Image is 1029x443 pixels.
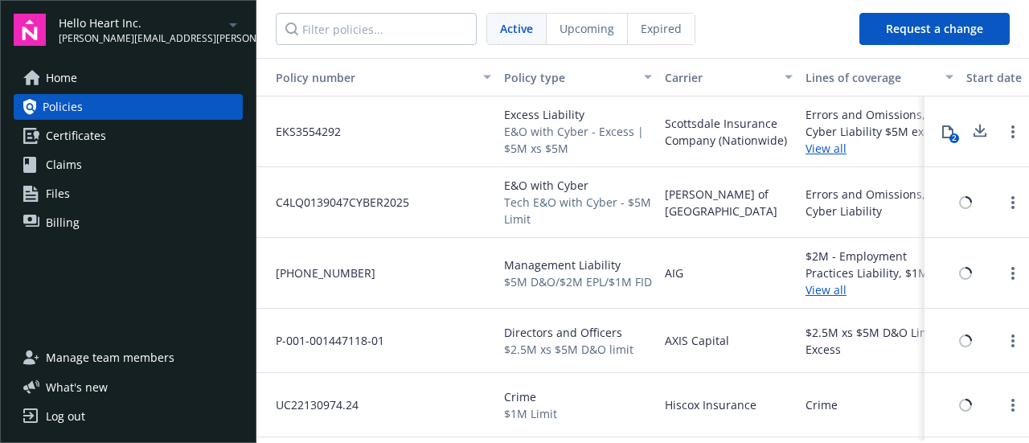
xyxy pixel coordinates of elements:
span: Billing [46,210,80,236]
span: Hiscox Insurance [665,396,756,413]
div: Policy number [263,69,474,86]
a: Open options [1003,331,1023,351]
button: Request a change [859,13,1010,45]
span: Upcoming [560,20,614,37]
span: [PHONE_NUMBER] [263,265,375,281]
button: Carrier [658,58,799,96]
span: E&O with Cyber [504,177,652,194]
span: $2.5M xs $5M D&O limit [504,341,633,358]
a: Open options [1003,264,1023,283]
span: What ' s new [46,379,108,396]
span: $1M Limit [504,405,557,422]
span: [PERSON_NAME] of [GEOGRAPHIC_DATA] [665,186,793,219]
button: What's new [14,379,133,396]
span: P-001-001447118-01 [263,332,384,349]
span: AIG [665,265,683,281]
span: Crime [504,388,557,405]
a: Home [14,65,243,91]
span: AXIS Capital [665,332,729,349]
span: $5M D&O/$2M EPL/$1M FID [504,273,652,290]
span: Directors and Officers [504,324,633,341]
a: Files [14,181,243,207]
div: Lines of coverage [806,69,936,86]
a: Billing [14,210,243,236]
span: Claims [46,152,82,178]
span: Scottsdale Insurance Company (Nationwide) [665,115,793,149]
button: Hello Heart Inc.[PERSON_NAME][EMAIL_ADDRESS][PERSON_NAME][DOMAIN_NAME]arrowDropDown [59,14,243,46]
span: E&O with Cyber - Excess | $5M xs $5M [504,123,652,157]
button: Policy type [498,58,658,96]
span: Excess Liability [504,106,652,123]
span: EKS3554292 [263,123,341,140]
span: Tech E&O with Cyber - $5M Limit [504,194,652,228]
a: View all [806,281,953,298]
a: Policies [14,94,243,120]
a: arrowDropDown [223,14,243,34]
a: Manage team members [14,345,243,371]
button: Lines of coverage [799,58,960,96]
div: Crime [806,396,838,413]
div: Errors and Omissions, Cyber Liability [806,186,953,219]
span: Expired [641,20,682,37]
span: C4LQ0139047CYBER2025 [263,194,409,211]
a: Claims [14,152,243,178]
span: UC22130974.24 [263,396,359,413]
a: Open options [1003,193,1023,212]
span: Active [500,20,533,37]
span: Policies [43,94,83,120]
div: Carrier [665,69,775,86]
span: Management Liability [504,256,652,273]
span: Manage team members [46,345,174,371]
img: navigator-logo.svg [14,14,46,46]
div: 2 [949,133,959,143]
span: Home [46,65,77,91]
div: Toggle SortBy [263,69,474,86]
a: Open options [1003,122,1023,142]
a: View all [806,140,953,157]
div: Policy type [504,69,634,86]
div: Log out [46,404,85,429]
span: Hello Heart Inc. [59,14,223,31]
div: $2.5M xs $5M D&O Limit - Excess [806,324,953,358]
input: Filter policies... [276,13,477,45]
span: [PERSON_NAME][EMAIL_ADDRESS][PERSON_NAME][DOMAIN_NAME] [59,31,223,46]
a: Open options [1003,396,1023,415]
span: Files [46,181,70,207]
div: Errors and Omissions, Cyber Liability $5M excess of $5M - Excess [806,106,953,140]
button: 2 [932,116,964,148]
div: $2M - Employment Practices Liability, $1M - Fiduciary Liability, $5M - Directors and Officers [806,248,953,281]
span: Certificates [46,123,106,149]
a: Certificates [14,123,243,149]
